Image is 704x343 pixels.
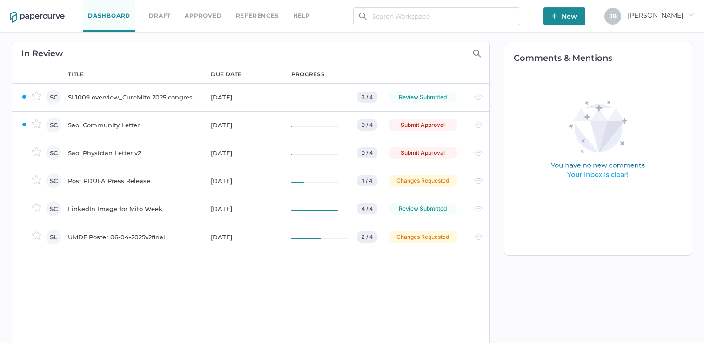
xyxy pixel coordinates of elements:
div: SL1009 overview_CureMito 2025 congress_for PRC [68,92,200,103]
img: ZaPP2z7XVwAAAABJRU5ErkJggg== [21,122,27,127]
div: 1 / 4 [357,175,377,186]
div: Post PDUFA Press Release [68,175,200,186]
h2: In Review [21,49,63,58]
div: 3 / 4 [357,92,377,103]
div: 0 / 4 [357,147,377,158]
button: New [543,7,585,25]
div: Changes Requested [389,231,457,243]
img: eye-light-gray.b6d092a5.svg [474,178,483,184]
div: 2 / 4 [357,231,377,243]
a: Approved [185,11,221,21]
span: New [552,7,577,25]
div: [DATE] [211,119,280,131]
div: [DATE] [211,203,280,214]
a: References [236,11,279,21]
input: Search Workspace [353,7,520,25]
h2: Comments & Mentions [514,54,692,62]
div: SC [46,173,61,188]
div: LinkedIn Image for Mito Week [68,203,200,214]
span: J B [610,13,617,20]
div: [DATE] [211,147,280,158]
img: star-inactive.70f2008a.svg [32,147,41,156]
img: star-inactive.70f2008a.svg [32,203,41,212]
div: Submit Approval [389,119,457,131]
img: eye-light-gray.b6d092a5.svg [474,206,483,212]
div: [DATE] [211,92,280,103]
div: SL [46,230,61,244]
img: star-inactive.70f2008a.svg [32,231,41,240]
div: [DATE] [211,175,280,186]
img: plus-white.e19ec114.svg [552,13,557,19]
img: star-inactive.70f2008a.svg [32,91,41,100]
div: 4 / 4 [357,203,377,214]
img: papercurve-logo-colour.7244d18c.svg [10,12,65,23]
div: SC [46,145,61,160]
img: comments-empty-state.0193fcf7.svg [531,93,665,187]
div: progress [291,70,325,79]
img: ZaPP2z7XVwAAAABJRU5ErkJggg== [21,94,27,99]
img: search-icon-expand.c6106642.svg [473,49,481,58]
img: star-inactive.70f2008a.svg [32,175,41,184]
div: SC [46,118,61,132]
div: Changes Requested [389,175,457,187]
div: Saol Community Letter [68,119,200,131]
div: help [293,11,310,21]
img: star-inactive.70f2008a.svg [32,119,41,128]
div: Saol Physician Letter v2 [68,147,200,158]
img: eye-light-gray.b6d092a5.svg [474,150,483,156]
div: [DATE] [211,231,280,243]
div: Review Submitted [389,203,457,215]
img: eye-light-gray.b6d092a5.svg [474,234,483,240]
a: Draft [149,11,171,21]
div: due date [211,70,241,79]
div: SC [46,90,61,105]
div: SC [46,201,61,216]
div: UMDF Poster 06-04-2025v2final [68,231,200,243]
div: Submit Approval [389,147,457,159]
div: 0 / 4 [357,119,377,131]
div: title [68,70,84,79]
i: arrow_right [688,12,694,18]
div: Review Submitted [389,91,457,103]
span: [PERSON_NAME] [628,11,694,20]
img: search.bf03fe8b.svg [359,13,367,20]
img: eye-light-gray.b6d092a5.svg [474,122,483,128]
img: eye-light-gray.b6d092a5.svg [474,94,483,100]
